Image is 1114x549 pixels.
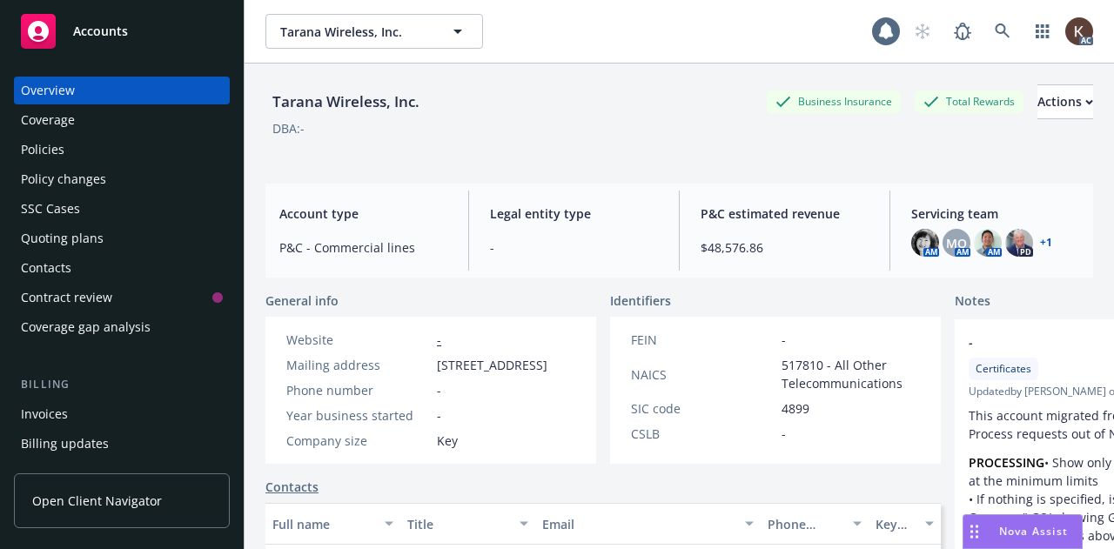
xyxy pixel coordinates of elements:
div: Total Rewards [915,90,1023,112]
span: Nova Assist [999,524,1068,539]
span: Account type [279,204,447,223]
span: 517810 - All Other Telecommunications [782,356,920,392]
div: Title [407,515,509,533]
button: Phone number [761,503,869,545]
div: FEIN [631,331,775,349]
img: photo [911,229,939,257]
button: Full name [265,503,400,545]
div: Quoting plans [21,224,104,252]
div: SSC Cases [21,195,80,223]
img: photo [1005,229,1033,257]
div: Email [542,515,735,533]
span: - [490,238,658,257]
a: - [437,331,441,348]
div: Policies [21,136,64,164]
a: Coverage [14,106,230,134]
div: Business Insurance [767,90,901,112]
span: Open Client Navigator [32,492,162,510]
a: Overview [14,77,230,104]
div: Mailing address [286,356,430,374]
a: Start snowing [905,14,940,49]
div: Company size [286,432,430,450]
div: Phone number [768,515,842,533]
div: Contacts [21,254,71,282]
button: Nova Assist [963,514,1083,549]
div: Coverage [21,106,75,134]
span: Legal entity type [490,204,658,223]
a: Billing updates [14,430,230,458]
span: Certificates [976,361,1031,377]
span: P&C estimated revenue [701,204,869,223]
a: Invoices [14,400,230,428]
span: MQ [946,234,967,252]
div: Billing [14,376,230,393]
span: General info [265,291,339,310]
div: Year business started [286,406,430,425]
span: Servicing team [911,204,1079,223]
span: Key [437,432,458,450]
div: Full name [272,515,374,533]
span: [STREET_ADDRESS] [437,356,547,374]
span: Tarana Wireless, Inc. [280,23,431,41]
button: Title [400,503,535,545]
div: Billing updates [21,430,109,458]
span: $48,576.86 [701,238,869,257]
button: Actions [1037,84,1093,119]
div: SIC code [631,399,775,418]
div: DBA: - [272,119,305,137]
a: Search [985,14,1020,49]
div: Drag to move [963,515,985,548]
div: Coverage gap analysis [21,313,151,341]
a: Report a Bug [945,14,980,49]
a: Policies [14,136,230,164]
a: Switch app [1025,14,1060,49]
span: - [782,331,786,349]
div: Overview [21,77,75,104]
div: Website [286,331,430,349]
a: Accounts [14,7,230,56]
div: Key contact [876,515,915,533]
span: Accounts [73,24,128,38]
a: Coverage gap analysis [14,313,230,341]
button: Email [535,503,761,545]
a: Quoting plans [14,224,230,252]
button: Key contact [869,503,941,545]
a: +1 [1040,238,1052,248]
div: Phone number [286,381,430,399]
img: photo [1065,17,1093,45]
div: Tarana Wireless, Inc. [265,90,426,113]
img: photo [974,229,1002,257]
a: Contacts [14,254,230,282]
span: Identifiers [610,291,671,310]
span: - [437,381,441,399]
a: Contacts [265,478,319,496]
a: SSC Cases [14,195,230,223]
span: - [437,406,441,425]
div: Contract review [21,284,112,311]
div: Policy changes [21,165,106,193]
span: Notes [955,291,990,312]
a: Contract review [14,284,230,311]
div: NAICS [631,365,775,384]
span: P&C - Commercial lines [279,238,447,257]
div: Actions [1037,85,1093,118]
span: 4899 [782,399,809,418]
strong: PROCESSING [969,454,1044,471]
div: CSLB [631,425,775,443]
span: - [782,425,786,443]
button: Tarana Wireless, Inc. [265,14,483,49]
div: Invoices [21,400,68,428]
a: Policy changes [14,165,230,193]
